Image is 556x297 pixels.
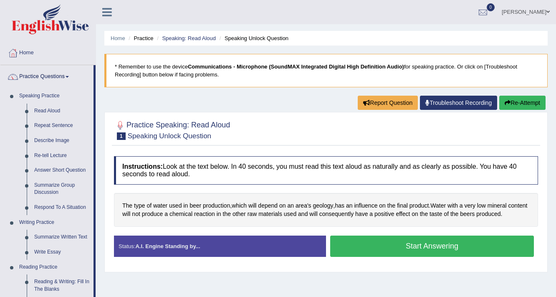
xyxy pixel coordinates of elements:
[164,210,168,218] span: Click to see word definition
[397,201,408,210] span: Click to see word definition
[30,178,94,200] a: Summarize Group Discussion
[153,201,167,210] span: Click to see word definition
[104,54,548,87] blockquote: * Remember to use the device for speaking practice. Or click on [Troubleshoot Recording] button b...
[488,201,507,210] span: Click to see word definition
[369,210,373,218] span: Click to see word definition
[412,210,418,218] span: Click to see word definition
[30,104,94,119] a: Read Aloud
[298,210,308,218] span: Click to see word definition
[30,200,94,215] a: Respond To A Situation
[15,89,94,104] a: Speaking Practice
[194,210,215,218] span: Click to see word definition
[450,210,458,218] span: Click to see word definition
[330,236,534,257] button: Start Answering
[114,119,230,140] h2: Practice Speaking: Read Aloud
[30,230,94,245] a: Summarize Written Text
[258,201,278,210] span: Click to see word definition
[15,260,94,275] a: Reading Practice
[387,201,395,210] span: Click to see word definition
[0,65,94,86] a: Practice Questions
[217,34,288,42] li: Speaking Unlock Question
[358,96,418,110] button: Report Question
[30,274,94,297] a: Reading & Writing: Fill In The Blanks
[319,210,354,218] span: Click to see word definition
[346,201,353,210] span: Click to see word definition
[279,201,286,210] span: Click to see word definition
[354,201,377,210] span: Click to see word definition
[313,201,334,210] span: Click to see word definition
[30,245,94,260] a: Write Essay
[122,210,130,218] span: Click to see word definition
[460,210,475,218] span: Click to see word definition
[126,34,153,42] li: Practice
[183,201,188,210] span: Click to see word definition
[396,210,410,218] span: Click to see word definition
[287,201,294,210] span: Click to see word definition
[117,132,126,140] span: 1
[122,163,163,170] b: Instructions:
[248,201,256,210] span: Click to see word definition
[0,41,96,62] a: Home
[476,210,500,218] span: Click to see word definition
[420,96,497,110] a: Troubleshoot Recording
[114,156,538,184] h4: Look at the text below. In 40 seconds, you must read this text aloud as naturally and as clearly ...
[430,210,442,218] span: Click to see word definition
[487,3,495,11] span: 0
[499,96,546,110] button: Re-Attempt
[444,210,449,218] span: Click to see word definition
[190,201,201,210] span: Click to see word definition
[134,201,145,210] span: Click to see word definition
[233,210,246,218] span: Click to see word definition
[296,201,311,210] span: Click to see word definition
[420,210,428,218] span: Click to see word definition
[460,201,463,210] span: Click to see word definition
[217,210,221,218] span: Click to see word definition
[430,201,446,210] span: Click to see word definition
[142,210,163,218] span: Click to see word definition
[335,201,344,210] span: Click to see word definition
[465,201,475,210] span: Click to see word definition
[122,201,132,210] span: Click to see word definition
[248,210,257,218] span: Click to see word definition
[111,35,125,41] a: Home
[409,201,429,210] span: Click to see word definition
[30,163,94,178] a: Answer Short Question
[15,215,94,230] a: Writing Practice
[147,201,152,210] span: Click to see word definition
[447,201,458,210] span: Click to see word definition
[355,210,368,218] span: Click to see word definition
[374,210,394,218] span: Click to see word definition
[30,133,94,148] a: Describe Image
[132,210,140,218] span: Click to see word definition
[232,201,247,210] span: Click to see word definition
[30,118,94,133] a: Repeat Sentence
[258,210,282,218] span: Click to see word definition
[223,210,231,218] span: Click to see word definition
[114,236,326,257] div: Status:
[169,201,182,210] span: Click to see word definition
[30,148,94,163] a: Re-tell Lecture
[508,201,528,210] span: Click to see word definition
[169,210,192,218] span: Click to see word definition
[162,35,216,41] a: Speaking: Read Aloud
[114,193,538,227] div: , , . .
[188,63,404,70] b: Communications - Microphone (SoundMAX Integrated Digital High Definition Audio)
[203,201,230,210] span: Click to see word definition
[135,243,200,249] strong: A.I. Engine Standing by...
[309,210,317,218] span: Click to see word definition
[477,201,486,210] span: Click to see word definition
[128,132,211,140] small: Speaking Unlock Question
[379,201,386,210] span: Click to see word definition
[284,210,296,218] span: Click to see word definition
